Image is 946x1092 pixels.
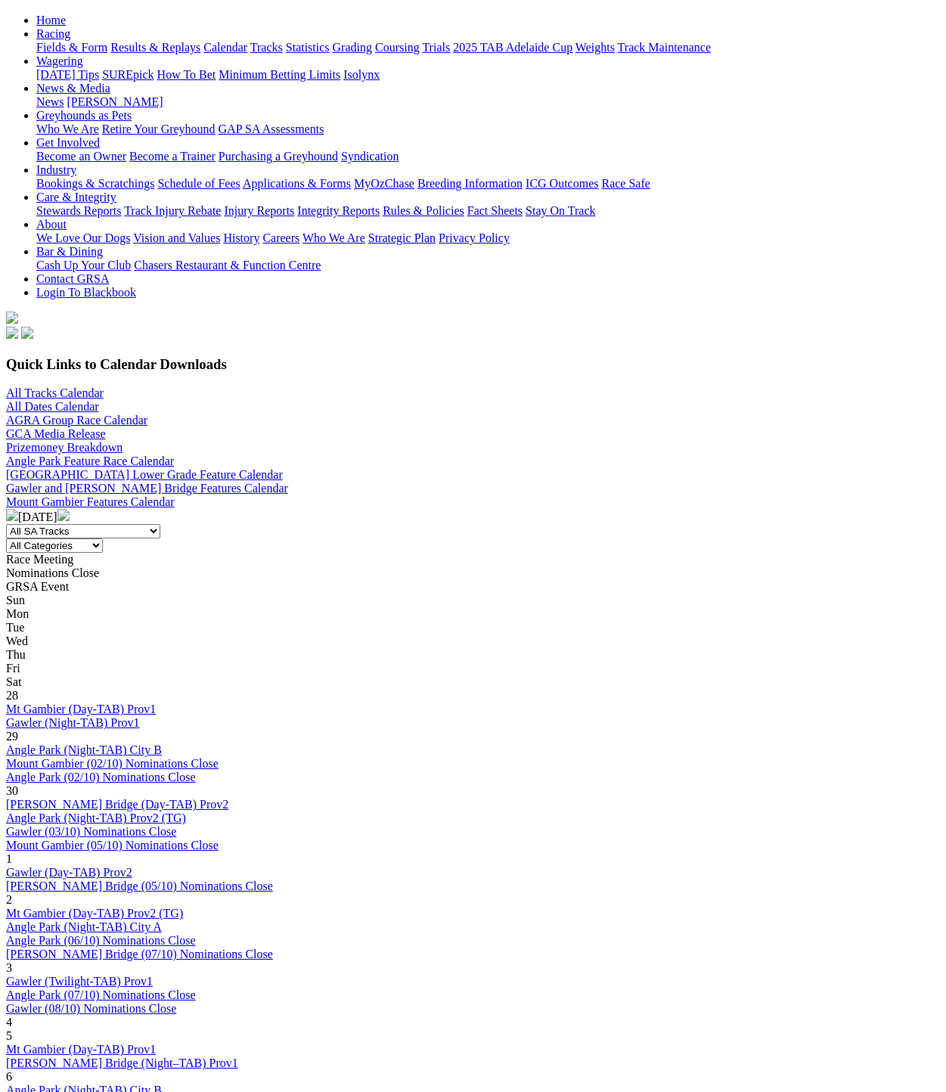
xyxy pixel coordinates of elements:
a: Bar & Dining [36,245,103,258]
div: Fri [6,662,940,675]
a: Strategic Plan [368,231,436,244]
a: Privacy Policy [439,231,510,244]
a: Become an Owner [36,150,126,163]
a: Bookings & Scratchings [36,177,154,190]
a: Greyhounds as Pets [36,109,132,122]
div: Nominations Close [6,566,940,580]
a: Angle Park (06/10) Nominations Close [6,934,196,947]
a: All Dates Calendar [6,400,99,413]
a: Gawler (Night-TAB) Prov1 [6,716,139,729]
a: ICG Outcomes [526,177,598,190]
a: [PERSON_NAME] Bridge (05/10) Nominations Close [6,879,273,892]
a: Mount Gambier Features Calendar [6,495,175,508]
a: Mount Gambier (02/10) Nominations Close [6,757,219,770]
a: MyOzChase [354,177,414,190]
a: Integrity Reports [297,204,380,217]
div: Racing [36,41,940,54]
a: Mt Gambier (Day-TAB) Prov2 (TG) [6,907,183,920]
a: Syndication [341,150,399,163]
a: Breeding Information [417,177,523,190]
div: Wed [6,634,940,648]
a: Home [36,14,66,26]
div: Thu [6,648,940,662]
span: 1 [6,852,12,865]
a: Retire Your Greyhound [102,123,216,135]
a: Coursing [375,41,420,54]
a: Wagering [36,54,83,67]
span: 28 [6,689,18,702]
a: Race Safe [601,177,650,190]
img: chevron-left-pager-white.svg [6,509,18,521]
div: About [36,231,940,245]
a: Become a Trainer [129,150,216,163]
a: Minimum Betting Limits [219,68,340,81]
span: 6 [6,1070,12,1083]
a: Angle Park (Night-TAB) City B [6,743,162,756]
a: Schedule of Fees [157,177,240,190]
h3: Quick Links to Calendar Downloads [6,356,940,373]
a: Vision and Values [133,231,220,244]
a: Mt Gambier (Day-TAB) Prov1 [6,1043,156,1056]
a: How To Bet [157,68,216,81]
div: GRSA Event [6,580,940,594]
span: 2 [6,893,12,906]
a: Prizemoney Breakdown [6,441,123,454]
a: Careers [262,231,299,244]
a: Angle Park (Night-TAB) City A [6,920,162,933]
a: Chasers Restaurant & Function Centre [134,259,321,271]
div: Industry [36,177,940,191]
a: Applications & Forms [243,177,351,190]
div: Care & Integrity [36,204,940,218]
span: 5 [6,1029,12,1042]
a: Angle Park (07/10) Nominations Close [6,988,196,1001]
img: chevron-right-pager-white.svg [57,509,70,521]
a: Purchasing a Greyhound [219,150,338,163]
a: Gawler (03/10) Nominations Close [6,825,176,838]
a: News [36,95,64,108]
a: Angle Park Feature Race Calendar [6,454,174,467]
a: Track Maintenance [618,41,711,54]
a: Stewards Reports [36,204,121,217]
a: Tracks [250,41,283,54]
span: 30 [6,784,18,797]
a: [PERSON_NAME] Bridge (07/10) Nominations Close [6,948,273,960]
div: [DATE] [6,509,940,524]
a: [PERSON_NAME] [67,95,163,108]
a: GCA Media Release [6,427,106,440]
span: 29 [6,730,18,743]
a: SUREpick [102,68,154,81]
a: Isolynx [343,68,380,81]
a: Weights [575,41,615,54]
a: All Tracks Calendar [6,386,104,399]
a: History [223,231,259,244]
a: Gawler and [PERSON_NAME] Bridge Features Calendar [6,482,288,495]
div: Get Involved [36,150,940,163]
div: Sun [6,594,940,607]
a: Injury Reports [224,204,294,217]
span: 4 [6,1016,12,1028]
div: Bar & Dining [36,259,940,272]
a: Angle Park (02/10) Nominations Close [6,771,196,783]
a: Who We Are [302,231,365,244]
a: Track Injury Rebate [124,204,221,217]
a: [PERSON_NAME] Bridge (Day-TAB) Prov2 [6,798,228,811]
a: Trials [422,41,450,54]
a: Get Involved [36,136,100,149]
a: Fact Sheets [467,204,523,217]
a: GAP SA Assessments [219,123,324,135]
a: Care & Integrity [36,191,116,203]
div: Race Meeting [6,553,940,566]
a: Statistics [286,41,330,54]
a: News & Media [36,82,110,95]
a: [DATE] Tips [36,68,99,81]
a: [GEOGRAPHIC_DATA] Lower Grade Feature Calendar [6,468,283,481]
div: Sat [6,675,940,689]
a: Who We Are [36,123,99,135]
div: Greyhounds as Pets [36,123,940,136]
a: Gawler (Twilight-TAB) Prov1 [6,975,153,988]
a: Contact GRSA [36,272,109,285]
div: Tue [6,621,940,634]
a: [PERSON_NAME] Bridge (Night–TAB) Prov1 [6,1056,238,1069]
a: We Love Our Dogs [36,231,130,244]
a: Industry [36,163,76,176]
